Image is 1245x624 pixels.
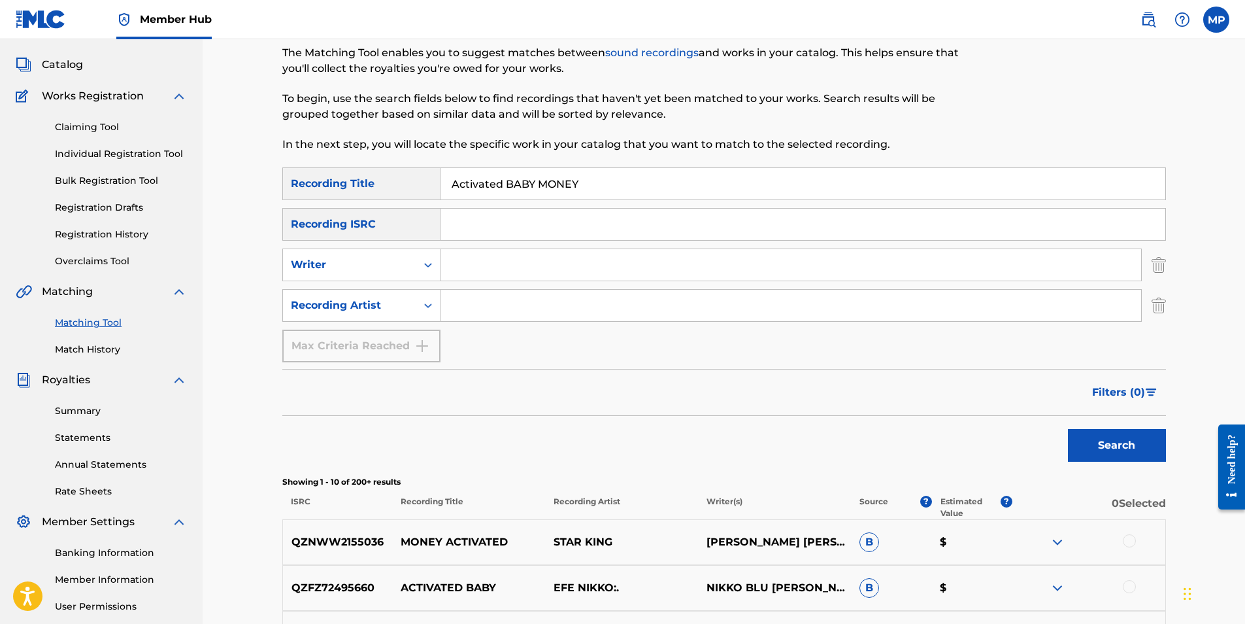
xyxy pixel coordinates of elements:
[282,167,1166,468] form: Search Form
[282,45,963,77] p: The Matching Tool enables you to suggest matches between and works in your catalog. This helps en...
[1092,385,1145,400] span: Filters ( 0 )
[16,26,95,41] a: SummarySummary
[391,496,544,519] p: Recording Title
[291,298,408,313] div: Recording Artist
[1050,534,1065,550] img: expand
[55,120,187,134] a: Claiming Tool
[282,91,963,122] p: To begin, use the search fields below to find recordings that haven't yet been matched to your wo...
[545,496,698,519] p: Recording Artist
[1012,496,1165,519] p: 0 Selected
[171,88,187,104] img: expand
[1203,7,1229,33] div: User Menu
[1184,574,1191,614] div: Drag
[16,88,33,104] img: Works Registration
[1152,249,1166,281] img: Delete Criterion
[55,573,187,587] a: Member Information
[1169,7,1195,33] div: Help
[1208,415,1245,520] iframe: Resource Center
[859,532,879,552] span: B
[55,404,187,418] a: Summary
[55,546,187,560] a: Banking Information
[42,372,90,388] span: Royalties
[55,343,187,356] a: Match History
[140,12,212,27] span: Member Hub
[282,476,1166,488] p: Showing 1 - 10 of 200+ results
[282,137,963,152] p: In the next step, you will locate the specific work in your catalog that you want to match to the...
[55,485,187,498] a: Rate Sheets
[1146,389,1157,396] img: filter
[171,284,187,300] img: expand
[283,534,393,550] p: QZNWW2155036
[282,496,392,519] p: ISRC
[1180,561,1245,624] iframe: Chat Widget
[1001,496,1012,508] span: ?
[55,174,187,188] a: Bulk Registration Tool
[16,284,32,300] img: Matching
[859,496,888,519] p: Source
[55,228,187,241] a: Registration History
[698,580,851,596] p: NIKKO BLU [PERSON_NAME]
[171,372,187,388] img: expand
[545,580,698,596] p: EFE NIKKO:.
[16,514,31,530] img: Member Settings
[1068,429,1166,462] button: Search
[931,580,1012,596] p: $
[55,201,187,215] a: Registration Drafts
[55,458,187,472] a: Annual Statements
[392,580,545,596] p: ACTIVATED BABY
[16,57,31,73] img: Catalog
[16,10,66,29] img: MLC Logo
[55,147,187,161] a: Individual Registration Tool
[1140,12,1156,27] img: search
[920,496,932,508] span: ?
[698,534,851,550] p: [PERSON_NAME] [PERSON_NAME]
[931,534,1012,550] p: $
[55,254,187,268] a: Overclaims Tool
[1084,376,1166,409] button: Filters (0)
[392,534,545,550] p: MONEY ACTIVATED
[605,46,699,59] a: sound recordings
[55,600,187,614] a: User Permissions
[116,12,132,27] img: Top Rightsholder
[55,431,187,445] a: Statements
[698,496,851,519] p: Writer(s)
[283,580,393,596] p: QZFZ72495660
[42,514,135,530] span: Member Settings
[1174,12,1190,27] img: help
[42,57,83,73] span: Catalog
[16,372,31,388] img: Royalties
[940,496,1001,519] p: Estimated Value
[42,284,93,300] span: Matching
[545,534,698,550] p: STAR KING
[1152,289,1166,322] img: Delete Criterion
[55,316,187,330] a: Matching Tool
[859,578,879,598] span: B
[1050,580,1065,596] img: expand
[171,514,187,530] img: expand
[16,57,83,73] a: CatalogCatalog
[1135,7,1161,33] a: Public Search
[42,88,144,104] span: Works Registration
[291,257,408,273] div: Writer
